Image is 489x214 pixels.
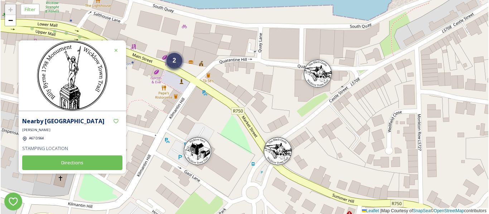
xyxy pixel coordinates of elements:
a: Zoom in [5,4,16,15]
a: Leaflet [362,208,379,213]
img: Marker [183,137,212,165]
span: − [8,16,13,25]
span: [PERSON_NAME] [22,128,50,133]
a: A67 D564 [29,134,44,141]
img: Marker [304,59,332,88]
div: Map Courtesy of © contributors [360,208,488,214]
div: 2 [166,55,182,70]
img: Marker [263,137,292,165]
span: A67 D564 [29,136,44,140]
img: Billy%20Byrne%20Stamp.png [19,40,126,111]
button: Directions [22,155,122,170]
a: OpenStreetMap [434,208,464,213]
strong: Nearby [GEOGRAPHIC_DATA] [22,117,105,125]
span: | [380,208,381,213]
div: Filter [20,4,40,15]
span: + [8,5,13,14]
span: 2 [173,57,176,64]
a: Zoom out [5,15,16,26]
span: STAMPING LOCATION [22,145,122,152]
a: SnapSea [413,208,430,213]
